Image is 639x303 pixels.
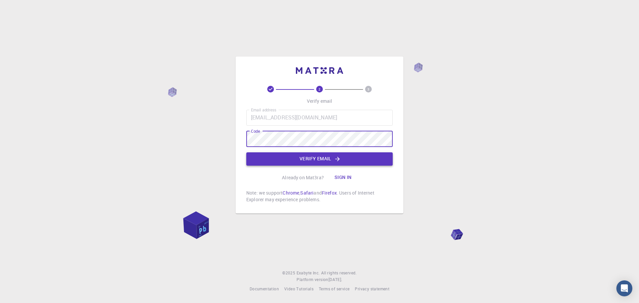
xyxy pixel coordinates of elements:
[297,270,320,275] span: Exabyte Inc.
[251,128,260,134] label: Code
[246,152,393,166] button: Verify email
[297,270,320,276] a: Exabyte Inc.
[329,171,357,184] button: Sign in
[321,270,357,276] span: All rights reserved.
[616,280,632,296] div: Open Intercom Messenger
[250,286,279,291] span: Documentation
[328,276,342,283] a: [DATE].
[355,286,389,292] a: Privacy statement
[300,190,314,196] a: Safari
[282,174,324,181] p: Already on Mat3ra?
[355,286,389,291] span: Privacy statement
[328,277,342,282] span: [DATE] .
[251,107,276,113] label: Email address
[322,190,337,196] a: Firefox
[283,190,299,196] a: Chrome
[319,87,320,91] text: 2
[250,286,279,292] a: Documentation
[282,270,296,276] span: © 2025
[297,276,328,283] span: Platform version
[367,87,369,91] text: 3
[319,286,349,291] span: Terms of service
[246,190,393,203] p: Note: we support , and . Users of Internet Explorer may experience problems.
[307,98,332,104] p: Verify email
[284,286,314,291] span: Video Tutorials
[319,286,349,292] a: Terms of service
[284,286,314,292] a: Video Tutorials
